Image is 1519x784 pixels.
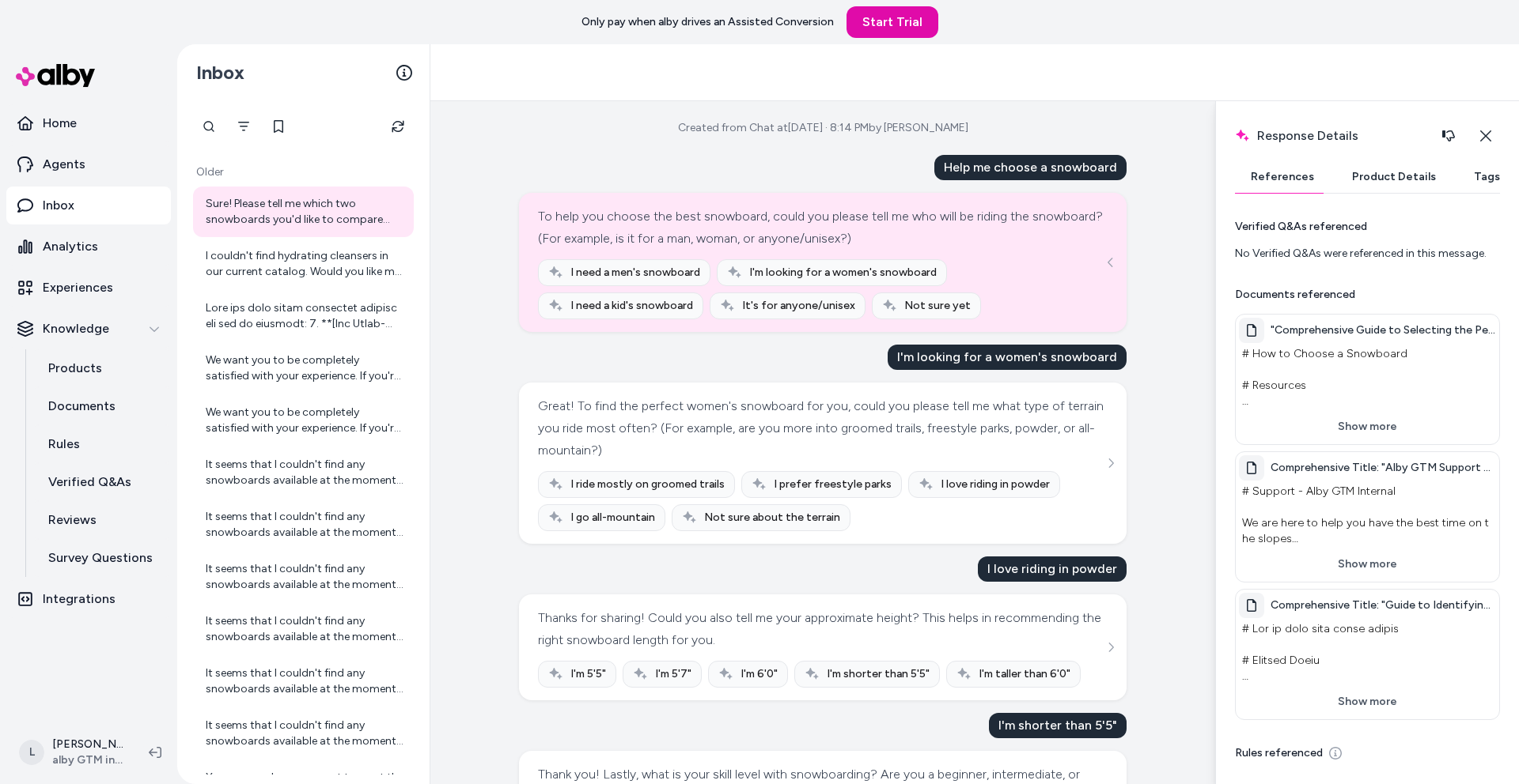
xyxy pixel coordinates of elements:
p: Knowledge [43,319,109,338]
p: Agents [43,155,85,174]
p: Older [193,164,414,180]
div: I'm looking for a women's snowboard [888,345,1127,370]
p: [PERSON_NAME] [52,737,123,752]
p: Home [43,114,77,133]
span: Comprehensive Title: "Alby GTM Support Framework and Customer Satisfaction Enhancement Policies" - 0 [1271,460,1496,476]
button: See more [1101,253,1120,272]
a: Lore ips dolo sitam consectet adipisc eli sed do eiusmodt: 7. **[Inc Utlab-etdolore Magnaaliq](en... [193,291,414,341]
a: It seems that I couldn't find any snowboards available at the moment. However, I can help you wit... [193,708,414,759]
div: I couldn't find hydrating cleansers in our current catalog. Would you like me to help you find ot... [206,248,404,280]
button: Show more [1239,688,1496,716]
span: Not sure about the terrain [704,510,840,526]
button: References [1235,161,1330,193]
span: I ride mostly on groomed trails [570,477,725,492]
a: Sure! Please tell me which two snowboards you'd like to compare from the list I provided, or if y... [193,187,414,237]
div: We want you to be completely satisfied with your experience. If you're not happy with your purcha... [206,352,404,384]
a: Start Trial [847,6,938,38]
span: I need a kid's snowboard [570,298,693,314]
p: Analytics [43,237,98,256]
span: I'm looking for a women's snowboard [749,265,937,281]
div: To help you choose the best snowboard, could you please tell me who will be riding the snowboard?... [538,205,1104,250]
a: Agents [6,145,171,183]
button: Filter [228,111,259,142]
a: Survey Questions [32,539,171,577]
span: Comprehensive Title: "Guide to Identifying Style Numbers for Patagonia Products" - 0 [1271,597,1496,613]
div: Created from Chat at [DATE] · 8:14 PM by [PERSON_NAME] [678,120,968,136]
a: We want you to be completely satisfied with your experience. If you're not happy with your purcha... [193,395,414,446]
div: I love riding in powder [978,556,1127,582]
p: Rules [48,435,80,454]
h2: Response Details [1235,120,1464,152]
div: It seems that I couldn't find any snowboards available at the moment. If you have specific prefer... [206,665,404,697]
div: Help me choose a snowboard [934,155,1127,180]
a: Integrations [6,580,171,618]
span: I prefer freestyle parks [774,477,892,492]
button: Refresh [382,111,414,142]
div: Thanks for sharing! Could you also tell me your approximate height? This helps in recommending th... [538,607,1104,651]
div: It seems that I couldn't find any snowboards available at the moment. If you have specific prefer... [206,457,404,488]
a: Home [6,104,171,142]
span: It's for anyone/unisex [742,298,855,314]
div: It seems that I couldn't find any snowboards available at the moment. However, I can help you wit... [206,509,404,541]
a: Reviews [32,501,171,539]
p: # Lor ip dolo sita conse adipis # Elitsed Doeiu TE00678 IN; 777483 513405 UTL47698ET22 8779 DOLO ... [1239,618,1496,688]
a: It seems that I couldn't find any snowboards available at the moment. However, I can help you wit... [193,499,414,550]
a: It seems that I couldn't find any snowboards available at the moment. If you have specific prefer... [193,656,414,707]
p: # Support - Alby GTM Internal We are here to help you have the best time on the slopes # Contact ... [1239,481,1496,550]
div: Lore ips dolo sitam consectet adipisc eli sed do eiusmodt: 7. **[Inc Utlab-etdolore Magnaaliq](en... [206,300,404,332]
button: L[PERSON_NAME]alby GTM internal [9,727,136,778]
img: alby Logo [16,64,95,87]
button: Knowledge [6,310,171,348]
p: Only pay when alby drives an Assisted Conversion [581,14,834,30]
a: Rules [32,425,171,463]
span: I'm 6'0" [741,666,778,682]
a: Experiences [6,269,171,307]
span: alby GTM internal [52,752,123,768]
p: Documents referenced [1235,287,1355,303]
span: I'm 5'5" [570,666,606,682]
a: Verified Q&As [32,463,171,501]
div: It seems that I couldn't find any snowboards available at the moment. However, I can help you wit... [206,718,404,749]
div: It seems that I couldn't find any snowboards available at the moment. However, I can help you wit... [206,561,404,593]
p: Reviews [48,511,97,530]
span: I'm 5'7" [655,666,691,682]
p: Verified Q&As referenced [1235,219,1367,235]
p: Survey Questions [48,548,153,567]
span: "Comprehensive Guide to Selecting the Perfect Snowboard: Resources, Support, and Expert Tips" - 1 [1271,322,1496,338]
a: We want you to be completely satisfied with your experience. If you're not happy with your purcha... [193,343,414,394]
a: Inbox [6,187,171,224]
button: Product Details [1336,161,1452,193]
p: Integrations [43,590,116,609]
span: I love riding in powder [941,477,1050,492]
a: Documents [32,387,171,425]
div: No Verified Q&As were referenced in this message. [1235,246,1500,262]
div: It seems that I couldn't find any snowboards available at the moment. However, I can help you wit... [206,613,404,645]
p: Verified Q&As [48,473,131,492]
p: Inbox [43,196,74,215]
p: Rules referenced [1235,745,1323,761]
div: Great! To find the perfect women's snowboard for you, could you please tell me what type of terra... [538,395,1104,462]
h2: Inbox [196,61,244,85]
button: See more [1101,638,1120,657]
button: Tags [1458,161,1516,193]
p: Documents [48,397,116,416]
div: Sure! Please tell me which two snowboards you'd like to compare from the list I provided, or if y... [206,196,404,228]
a: It seems that I couldn't find any snowboards available at the moment. However, I can help you wit... [193,604,414,654]
p: Products [48,359,102,378]
span: L [19,740,44,765]
p: Experiences [43,278,113,297]
button: Show more [1239,413,1496,441]
span: I need a men's snowboard [570,265,700,281]
div: I'm shorter than 5'5" [989,713,1127,738]
p: # How to Choose a Snowboard # Resources - Generated test data docs - GraphiQL API explorer © 2025... [1239,343,1496,413]
a: I couldn't find hydrating cleansers in our current catalog. Would you like me to help you find ot... [193,239,414,289]
span: I'm shorter than 5'5" [827,666,930,682]
a: Products [32,349,171,387]
button: Show more [1239,550,1496,579]
div: We want you to be completely satisfied with your experience. If you're not happy with your purcha... [206,405,404,436]
span: Not sure yet [904,298,971,314]
a: Analytics [6,228,171,266]
button: See more [1101,454,1120,473]
span: I go all-mountain [570,510,655,526]
a: It seems that I couldn't find any snowboards available at the moment. If you have specific prefer... [193,447,414,498]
